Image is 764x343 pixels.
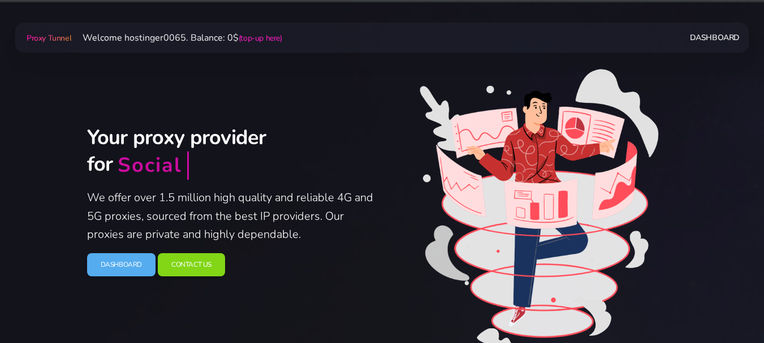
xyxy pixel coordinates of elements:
div: Social [118,153,182,179]
span: Proxy Tunnel [27,33,71,44]
h2: Your proxy provider for [87,125,375,180]
span: Welcome hostinger0065. Balance: 0$ [74,32,282,44]
p: We offer over 1.5 million high quality and reliable 4G and 5G proxies, sourced from the best IP p... [87,189,375,244]
a: (top-up here) [239,33,282,44]
iframe: Webchat Widget [709,288,750,329]
a: Dashboard [87,253,156,276]
a: Proxy Tunnel [24,29,74,47]
a: Dashboard [690,27,740,48]
a: Contact Us [158,253,225,276]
